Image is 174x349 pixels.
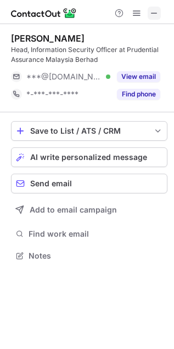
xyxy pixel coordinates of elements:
[30,179,72,188] span: Send email
[11,121,167,141] button: save-profile-one-click
[30,205,117,214] span: Add to email campaign
[11,33,85,44] div: [PERSON_NAME]
[26,72,102,82] span: ***@[DOMAIN_NAME]
[11,248,167,264] button: Notes
[30,127,148,135] div: Save to List / ATS / CRM
[11,226,167,242] button: Find work email
[117,71,160,82] button: Reveal Button
[29,251,163,261] span: Notes
[30,153,147,162] span: AI write personalized message
[11,45,167,65] div: Head, Information Security Officer at Prudential Assurance Malaysia Berhad
[11,174,167,193] button: Send email
[117,89,160,100] button: Reveal Button
[11,7,77,20] img: ContactOut v5.3.10
[11,200,167,220] button: Add to email campaign
[11,147,167,167] button: AI write personalized message
[29,229,163,239] span: Find work email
